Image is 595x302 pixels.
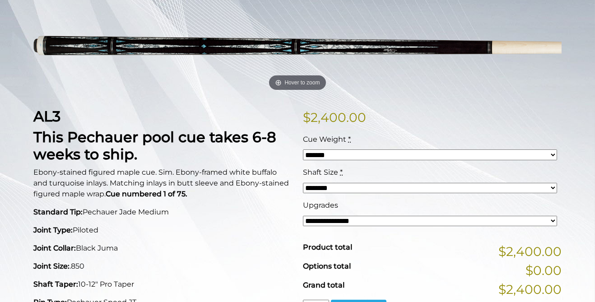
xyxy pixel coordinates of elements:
span: Shaft Size [303,168,338,177]
p: 10-12" Pro Taper [33,279,292,290]
strong: This Pechauer pool cue takes 6-8 weeks to ship. [33,128,276,163]
p: Black Juma [33,243,292,254]
abbr: required [348,135,351,144]
p: Piloted [33,225,292,236]
span: $0.00 [525,261,562,280]
span: Options total [303,262,351,270]
strong: Joint Type: [33,226,73,234]
span: $2,400.00 [498,280,562,299]
span: $2,400.00 [498,242,562,261]
a: Hover to zoom [33,5,562,93]
span: Product total [303,243,352,251]
strong: Standard Tip: [33,208,83,216]
strong: Joint Size: [33,262,70,270]
p: .850 [33,261,292,272]
abbr: required [340,168,343,177]
span: Cue Weight [303,135,346,144]
strong: Cue numbered 1 of 75. [106,190,187,198]
span: Grand total [303,281,344,289]
strong: Shaft Taper: [33,280,78,288]
strong: Joint Collar: [33,244,76,252]
img: AL3-UPDATED.png [33,5,562,93]
span: $ [303,110,311,125]
strong: AL3 [33,107,60,125]
bdi: 2,400.00 [303,110,366,125]
span: Ebony-stained figured maple cue. Sim. Ebony-framed white buffalo and turquoise inlays. Matching i... [33,168,289,198]
span: Upgrades [303,201,338,209]
p: Pechauer Jade Medium [33,207,292,218]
